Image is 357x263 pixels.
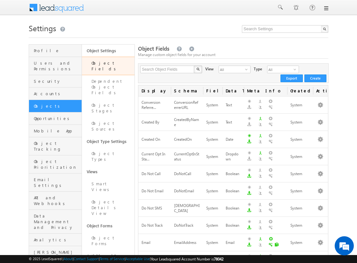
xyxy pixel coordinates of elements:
[267,66,294,73] span: All
[29,210,82,234] a: Data Management and Privacy
[34,237,80,243] span: Analytics
[29,88,82,100] a: Accounts
[82,178,135,196] a: Smart Views
[226,102,241,109] div: Text
[82,166,135,178] a: Views
[138,85,171,96] span: Display Name
[226,222,241,229] div: Boolean
[29,246,82,259] a: [PERSON_NAME]
[34,159,80,170] span: Object Prioritization
[29,45,82,57] a: Profile
[142,100,160,110] span: Conversion Referre...
[82,135,135,147] a: Object Type Settings
[290,239,310,246] div: System
[313,85,328,96] span: Actions
[29,75,82,88] a: Security
[29,23,56,33] span: Settings
[219,66,245,73] span: All
[82,45,135,57] a: Object Settings
[226,171,241,177] div: Boolean
[206,222,219,229] div: System
[142,206,162,210] span: Do Not SMS
[226,119,241,126] div: Text
[142,152,165,162] span: Current Opt In Sta...
[82,147,135,166] a: Object Types
[142,120,159,124] span: Created By
[242,25,328,33] input: Search Settings
[142,171,161,176] span: Do Not Call
[82,117,135,135] a: Object Sources
[82,75,135,99] a: Dependent Object Fields
[290,136,310,143] div: System
[205,66,214,72] div: View
[203,85,222,96] span: Field Type
[244,85,287,96] span: Meta Info
[34,195,80,206] span: API and Webhooks
[290,171,310,177] div: System
[174,117,200,129] div: CreatedByName
[82,57,135,75] a: Object Fields
[290,188,310,195] div: System
[34,116,80,121] span: Opportunities
[34,128,80,134] span: Mobile App
[138,45,169,52] span: Object Fields
[222,85,244,96] span: Data Type
[304,75,326,82] button: Create
[29,155,82,174] a: Object Prioritization
[34,91,80,96] span: Accounts
[142,188,164,193] span: Do Not Email
[226,151,241,163] div: Dropdown
[63,257,73,261] a: About
[82,196,135,220] a: Object Details View
[34,48,80,53] span: Profile
[29,137,82,155] a: Object Tracking
[174,151,200,163] div: CurrentOptInStatus
[29,125,82,137] a: Mobile App
[126,257,150,261] a: Acceptable Use
[74,257,99,261] a: Contact Support
[34,140,80,152] span: Object Tracking
[206,119,219,126] div: System
[287,85,313,96] span: Created By
[226,188,241,195] div: Boolean
[174,171,200,177] div: DoNotCall
[290,205,310,212] div: System
[206,153,219,160] div: System
[171,85,203,96] span: Schema Name
[29,174,82,192] a: Email Settings
[82,220,135,232] a: Object Forms
[138,52,328,58] div: Manage custom object fields for your account
[294,68,299,71] span: select
[290,102,310,109] div: System
[34,78,80,84] span: Security
[254,66,262,72] div: Type
[100,257,125,261] a: Terms of Service
[174,99,200,111] div: ConversionReferrerURL
[29,112,82,125] a: Opportunities
[29,192,82,210] a: API and Webhooks
[174,188,200,195] div: DoNotEmail
[226,205,241,212] div: Boolean
[226,239,241,246] div: Email
[82,99,135,117] a: Object Stages
[174,239,200,246] div: EmailAddress
[174,136,200,143] div: CreatedOn
[29,256,223,262] span: © 2025 LeadSquared | | | | |
[206,188,219,195] div: System
[34,103,80,109] span: Objects
[290,153,310,160] div: System
[29,100,82,112] a: Objects
[206,239,219,246] div: System
[29,234,82,246] a: Analytics
[151,257,223,261] span: Your Leadsquared Account Number is
[245,68,250,71] span: select
[82,232,135,250] a: Object Forms
[214,257,223,261] span: 78042
[206,102,219,109] div: System
[290,119,310,126] div: System
[280,75,303,82] button: Export
[206,171,219,177] div: System
[174,222,200,229] div: DoNotTrack
[226,136,241,143] div: Date
[34,249,80,255] span: [PERSON_NAME]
